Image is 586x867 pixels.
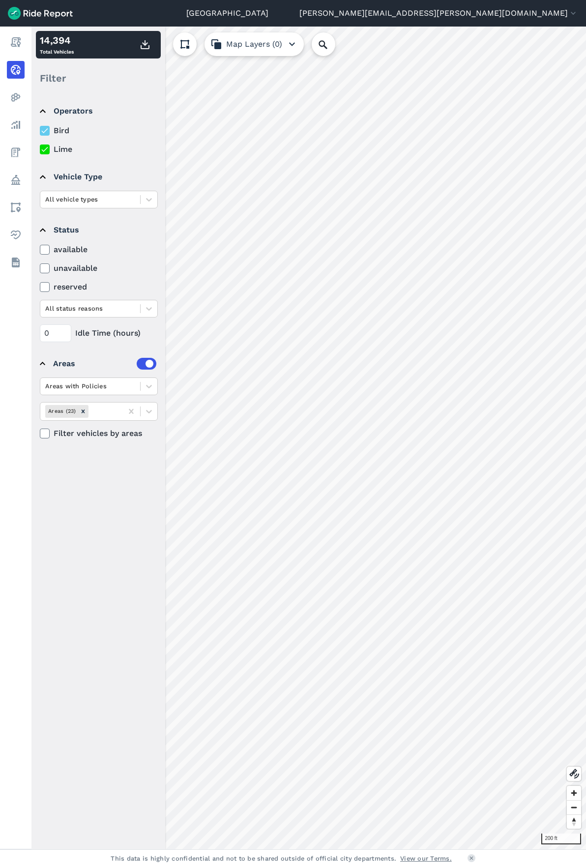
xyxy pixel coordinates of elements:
[40,163,156,191] summary: Vehicle Type
[312,32,351,56] input: Search Location or Vehicles
[7,61,25,79] a: Realtime
[40,33,74,57] div: Total Vehicles
[7,88,25,106] a: Heatmaps
[8,7,73,20] img: Ride Report
[40,125,158,137] label: Bird
[7,116,25,134] a: Analyze
[40,97,156,125] summary: Operators
[40,33,74,48] div: 14,394
[567,786,581,800] button: Zoom in
[31,27,586,849] canvas: Map
[7,171,25,189] a: Policy
[567,800,581,814] button: Zoom out
[36,63,161,93] div: Filter
[567,814,581,829] button: Reset bearing to north
[40,216,156,244] summary: Status
[205,32,304,56] button: Map Layers (0)
[40,281,158,293] label: reserved
[40,144,158,155] label: Lime
[7,199,25,216] a: Areas
[53,358,156,370] div: Areas
[40,244,158,256] label: available
[299,7,578,19] button: [PERSON_NAME][EMAIL_ADDRESS][PERSON_NAME][DOMAIN_NAME]
[186,7,268,19] a: [GEOGRAPHIC_DATA]
[78,405,88,417] div: Remove Areas (23)
[400,854,452,863] a: View our Terms.
[40,350,156,377] summary: Areas
[7,254,25,271] a: Datasets
[541,834,581,844] div: 200 ft
[45,405,78,417] div: Areas (23)
[7,144,25,161] a: Fees
[40,262,158,274] label: unavailable
[40,428,158,439] label: Filter vehicles by areas
[7,226,25,244] a: Health
[40,324,158,342] div: Idle Time (hours)
[7,33,25,51] a: Report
